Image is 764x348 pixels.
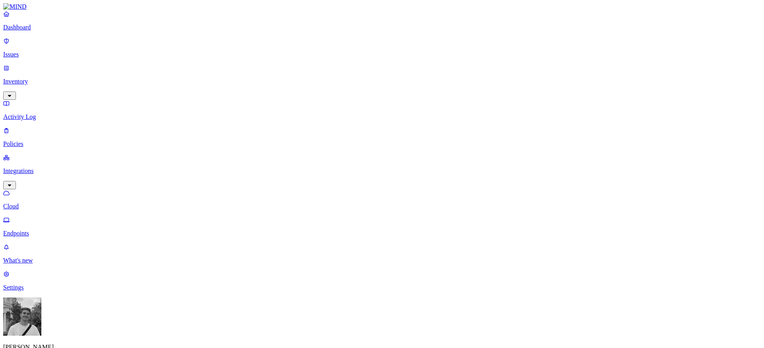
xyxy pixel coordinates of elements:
a: Settings [3,270,761,291]
img: Ignacio Rodriguez Paez [3,297,41,336]
p: Issues [3,51,761,58]
p: Cloud [3,203,761,210]
a: Dashboard [3,10,761,31]
a: Issues [3,37,761,58]
p: What's new [3,257,761,264]
a: MIND [3,3,761,10]
a: Cloud [3,189,761,210]
a: Integrations [3,154,761,188]
img: MIND [3,3,27,10]
a: Policies [3,127,761,148]
p: Inventory [3,78,761,85]
p: Settings [3,284,761,291]
a: What's new [3,243,761,264]
a: Activity Log [3,100,761,121]
p: Policies [3,140,761,148]
p: Dashboard [3,24,761,31]
a: Inventory [3,64,761,99]
p: Integrations [3,167,761,175]
p: Endpoints [3,230,761,237]
p: Activity Log [3,113,761,121]
a: Endpoints [3,216,761,237]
